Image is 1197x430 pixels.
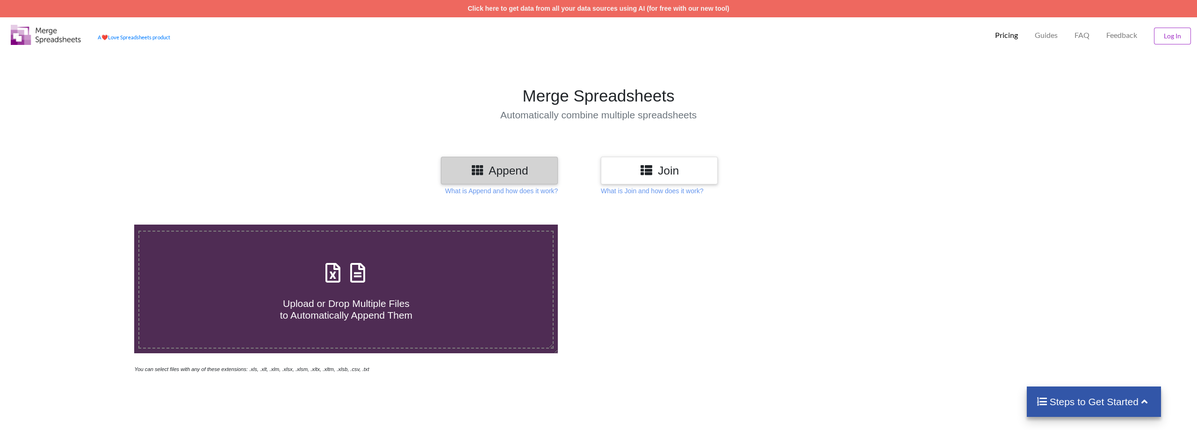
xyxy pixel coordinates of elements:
[1036,396,1152,408] h4: Steps to Get Started
[101,34,108,40] span: heart
[995,30,1018,40] p: Pricing
[468,5,729,12] a: Click here to get data from all your data sources using AI (for free with our new tool)
[1035,30,1058,40] p: Guides
[601,186,703,196] p: What is Join and how does it work?
[11,25,81,45] img: Logo.png
[608,164,711,177] h3: Join
[134,366,369,372] i: You can select files with any of these extensions: .xls, .xlt, .xlm, .xlsx, .xlsm, .xltx, .xltm, ...
[98,34,170,40] a: AheartLove Spreadsheets product
[448,164,551,177] h3: Append
[1154,28,1191,44] button: Log In
[1106,31,1137,39] span: Feedback
[280,298,412,321] span: Upload or Drop Multiple Files to Automatically Append Them
[1074,30,1089,40] p: FAQ
[445,186,558,196] p: What is Append and how does it work?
